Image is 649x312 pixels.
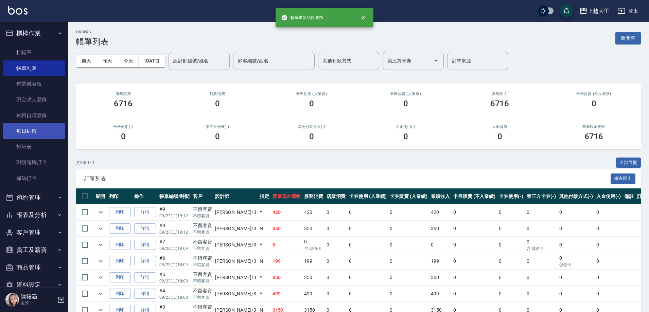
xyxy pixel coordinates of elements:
[461,125,539,129] h2: 入金儲值
[271,188,303,204] th: 營業現金應收
[595,204,622,220] td: 0
[525,237,558,253] td: 0
[558,221,595,237] td: 0
[159,229,190,235] p: 09/23 (二) 19:12
[595,237,622,253] td: 0
[3,45,65,60] a: 打帳單
[271,237,303,253] td: 0
[158,253,191,269] td: #6
[3,241,65,259] button: 員工及薪資
[592,99,596,108] h3: 0
[193,304,212,311] div: 不留客資
[193,222,212,229] div: 不留客資
[431,55,441,66] button: Open
[213,237,258,253] td: [PERSON_NAME] /3
[347,204,388,220] td: 0
[555,92,633,96] h2: 卡券販賣 (不入業績)
[95,207,106,217] button: expand row
[3,224,65,241] button: 客戶管理
[271,270,303,286] td: 350
[302,188,325,204] th: 服務消費
[193,255,212,262] div: 不留客資
[158,204,191,220] td: #9
[3,24,65,42] button: 櫃檯作業
[595,270,622,286] td: 0
[271,253,303,269] td: 199
[213,221,258,237] td: [PERSON_NAME] /3
[3,108,65,123] a: 材料自購登錄
[558,237,595,253] td: 0
[159,294,190,300] p: 09/23 (二) 18:08
[525,204,558,220] td: 0
[497,188,525,204] th: 卡券使用(-)
[193,238,212,245] div: 不留客資
[215,132,220,141] h3: 0
[497,237,525,253] td: 0
[139,55,165,67] button: [DATE]
[452,253,497,269] td: 0
[213,270,258,286] td: [PERSON_NAME] /3
[213,204,258,220] td: [PERSON_NAME] /3
[309,99,314,108] h3: 0
[325,237,347,253] td: 0
[109,289,131,299] button: 列印
[5,293,19,307] img: Person
[302,286,325,302] td: 499
[525,253,558,269] td: 0
[3,206,65,224] button: 報表及分析
[497,270,525,286] td: 0
[191,188,214,204] th: 客戶
[403,99,408,108] h3: 0
[159,278,190,284] p: 09/23 (二) 18:08
[134,289,156,299] a: 詳情
[76,55,97,67] button: 前天
[3,76,65,92] a: 營業儀表板
[559,262,593,268] p: 儲值卡
[76,30,109,34] h2: ORDERS
[309,132,314,141] h3: 0
[452,270,497,286] td: 0
[497,253,525,269] td: 0
[76,160,95,166] p: 共 9 筆, 1 / 1
[158,188,191,204] th: 帳單編號/時間
[134,207,156,218] a: 詳情
[3,189,65,206] button: 預約管理
[3,92,65,107] a: 現金收支登錄
[611,175,636,182] a: 報表匯出
[95,223,106,234] button: expand row
[178,92,256,96] h2: 店販消費
[429,221,452,237] td: 350
[258,270,271,286] td: Y
[159,262,190,268] p: 09/23 (二) 18:09
[159,245,190,252] p: 09/23 (二) 18:09
[76,37,109,47] h3: 帳單列表
[213,188,258,204] th: 設計師
[622,188,635,204] th: 備註
[560,4,573,18] button: save
[497,132,502,141] h3: 0
[133,188,158,204] th: 操作
[109,207,131,218] button: 列印
[527,245,556,252] p: 含 儲值卡
[258,253,271,269] td: N
[304,245,323,252] p: 含 儲值卡
[555,125,633,129] h2: 營業現金應收
[258,237,271,253] td: Y
[159,213,190,219] p: 09/23 (二) 19:12
[178,125,256,129] h2: 第三方卡券(-)
[158,286,191,302] td: #4
[3,60,65,76] a: 帳單列表
[356,10,371,25] button: close
[388,286,429,302] td: 0
[615,5,641,17] button: 登出
[84,176,611,182] span: 訂單列表
[388,237,429,253] td: 0
[193,294,212,300] p: 不留客資
[193,213,212,219] p: 不留客資
[347,253,388,269] td: 0
[109,256,131,267] button: 列印
[525,221,558,237] td: 0
[193,206,212,213] div: 不留客資
[193,245,212,252] p: 不留客資
[213,253,258,269] td: [PERSON_NAME] /3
